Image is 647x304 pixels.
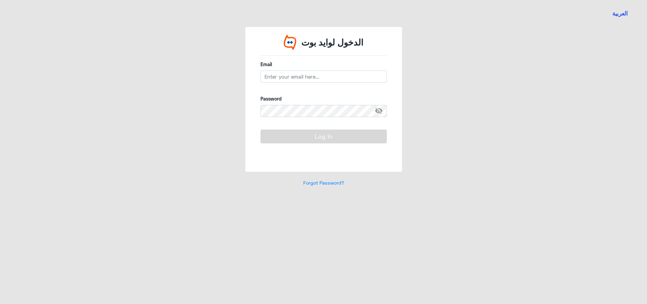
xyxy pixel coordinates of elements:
[612,9,628,18] button: العربية
[375,105,387,117] span: visibility_off
[260,71,387,83] input: Enter your email here...
[260,130,387,143] button: Log In
[303,180,344,186] a: Forgot Password?
[608,5,632,22] a: تغيير اللغة
[260,61,387,68] label: Email
[301,36,363,49] p: الدخول لوايد بوت
[284,34,297,50] img: Widebot Logo
[260,95,387,102] label: Password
